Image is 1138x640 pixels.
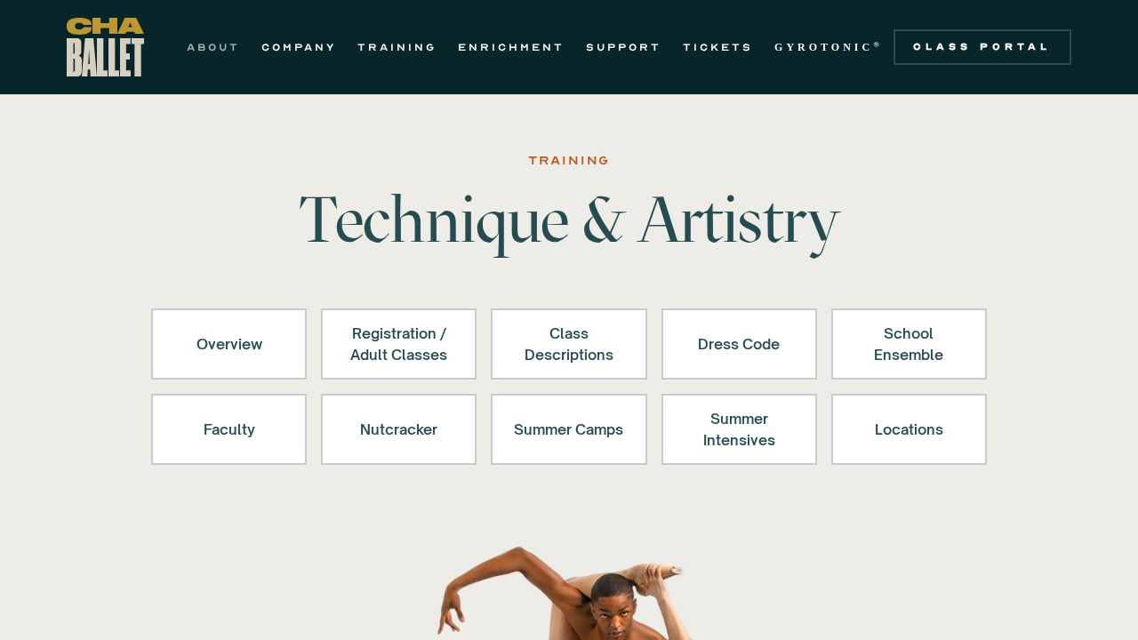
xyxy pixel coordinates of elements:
[491,394,646,465] a: Summer Camps
[357,36,437,58] a: TRAINING
[685,323,794,365] div: Dress Code
[344,323,453,365] div: Registration / Adult Classes
[187,36,240,58] a: ABOUT
[683,36,753,58] a: TICKETS
[67,18,144,76] a: home
[661,394,817,465] a: Summer Intensives
[904,40,1061,54] div: Class Portal
[174,323,284,365] div: Overview
[344,408,453,451] div: Nutcracker
[261,36,336,58] a: COMPANY
[831,394,987,465] a: Locations
[854,323,964,365] div: School Ensemble
[661,308,817,380] a: Dress Code
[151,394,307,465] a: Faculty
[586,36,661,58] a: SUPPORT
[831,308,987,380] a: School Ensemble
[458,36,565,58] a: ENRICHMENT
[685,408,794,451] div: Summer Intensives
[321,308,477,380] a: Registration /Adult Classes
[774,41,873,53] strong: GYROTONIC
[873,40,883,49] sup: ®
[491,308,646,380] a: Class Descriptions
[774,36,883,58] a: GYROTONIC®
[292,188,846,252] h1: Technique & Artistry
[321,394,477,465] a: Nutcracker
[854,408,964,451] div: Locations
[528,150,610,172] div: Training
[174,408,284,451] div: Faculty
[151,308,307,380] a: Overview
[514,408,623,451] div: Summer Camps
[894,29,1071,65] a: Class Portal
[514,323,623,365] div: Class Descriptions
